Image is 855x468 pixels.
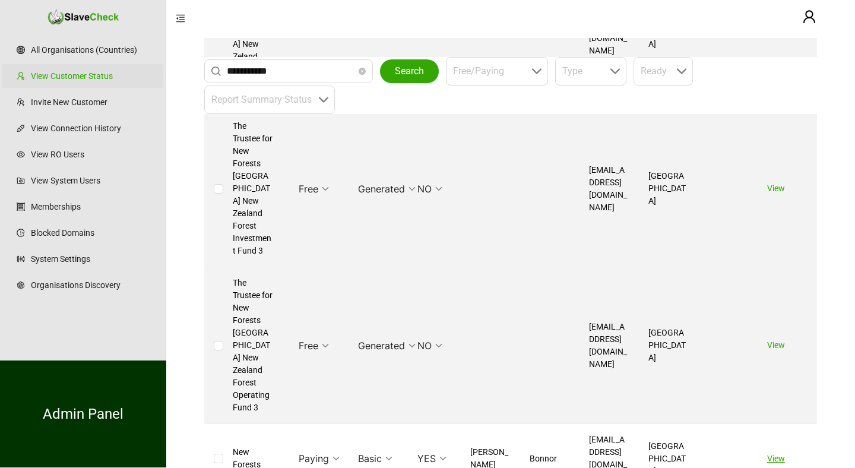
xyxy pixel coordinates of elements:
[417,180,442,198] span: NO
[223,110,283,267] td: The Trustee for New Forests [GEOGRAPHIC_DATA] New Zealand Forest Investment Fund 3
[31,195,154,219] a: Memberships
[767,454,785,463] a: View
[767,184,785,193] a: View
[299,180,329,198] span: Free
[359,68,366,75] span: close-circle
[31,90,154,114] a: Invite New Customer
[395,64,424,78] span: Search
[767,340,785,350] a: View
[31,116,154,140] a: View Connection History
[359,66,366,77] span: close-circle
[358,450,392,467] span: Basic
[579,110,639,267] td: [EMAIL_ADDRESS][DOMAIN_NAME]
[380,59,439,83] button: Search
[176,14,185,23] span: menu-fold
[31,247,154,271] a: System Settings
[31,273,154,297] a: Organisations Discovery
[639,110,698,267] td: [GEOGRAPHIC_DATA]
[31,221,154,245] a: Blocked Domains
[31,38,154,62] a: All Organisations (Countries)
[31,64,154,88] a: View Customer Status
[223,267,283,424] td: The Trustee for New Forests [GEOGRAPHIC_DATA] New Zealand Forest Operating Fund 3
[417,337,442,355] span: NO
[358,337,416,355] span: Generated
[579,267,639,424] td: [EMAIL_ADDRESS][DOMAIN_NAME]
[358,180,416,198] span: Generated
[31,143,154,166] a: View RO Users
[299,450,340,467] span: Paying
[417,450,446,467] span: YES
[639,267,698,424] td: [GEOGRAPHIC_DATA]
[299,337,329,355] span: Free
[802,10,816,24] span: user
[31,169,154,192] a: View System Users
